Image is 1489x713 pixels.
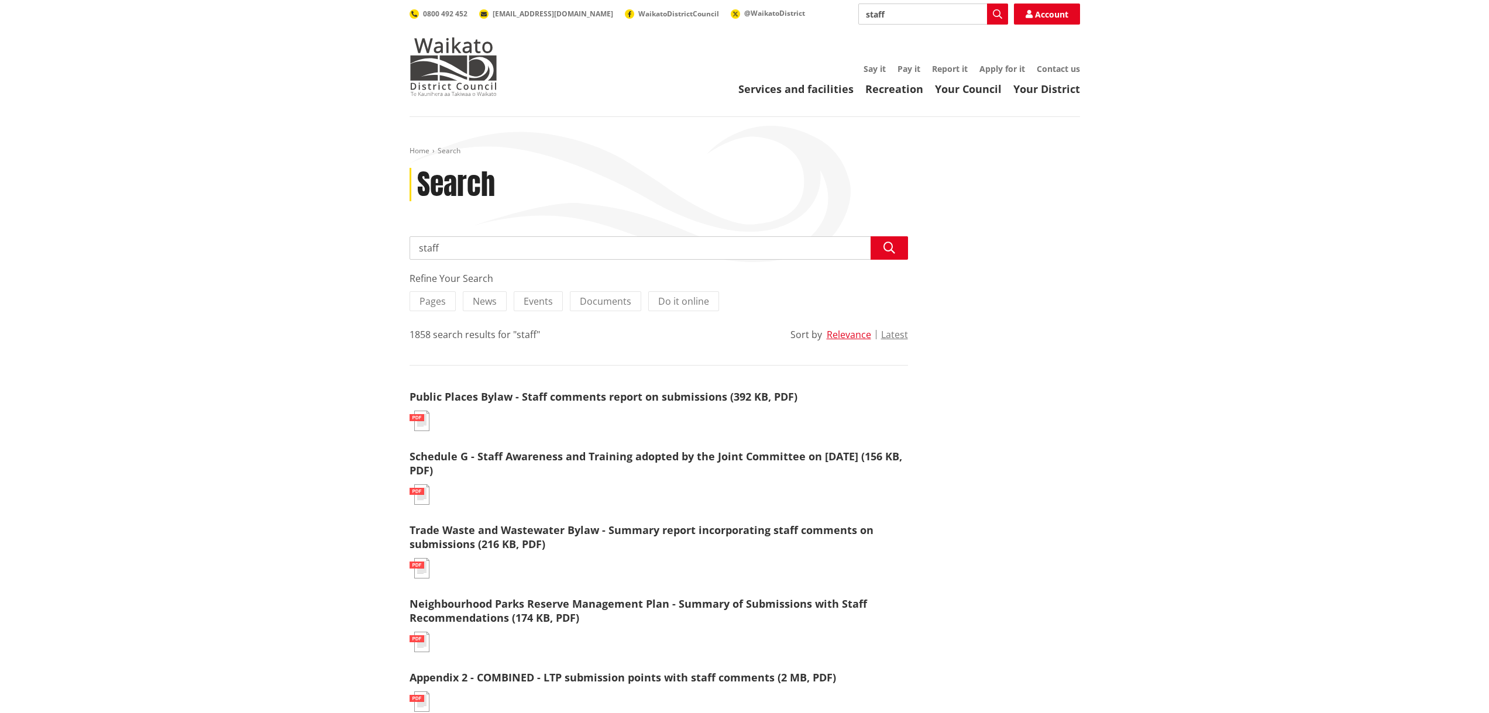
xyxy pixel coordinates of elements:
[524,295,553,308] span: Events
[410,523,874,552] a: Trade Waste and Wastewater Bylaw - Summary report incorporating staff comments on submissions (21...
[580,295,631,308] span: Documents
[410,411,429,431] img: document-pdf.svg
[932,63,968,74] a: Report it
[864,63,886,74] a: Say it
[1013,82,1080,96] a: Your District
[479,9,613,19] a: [EMAIL_ADDRESS][DOMAIN_NAME]
[410,146,429,156] a: Home
[731,8,805,18] a: @WaikatoDistrict
[410,449,902,478] a: Schedule G - Staff Awareness and Training adopted by the Joint Committee on [DATE] (156 KB, PDF)
[979,63,1025,74] a: Apply for it
[410,9,467,19] a: 0800 492 452
[935,82,1002,96] a: Your Council
[410,670,836,684] a: Appendix 2 - COMBINED - LTP submission points with staff comments (2 MB, PDF)
[881,329,908,340] button: Latest
[410,390,797,404] a: Public Places Bylaw - Staff comments report on submissions (392 KB, PDF)
[438,146,460,156] span: Search
[897,63,920,74] a: Pay it
[410,632,429,652] img: document-pdf.svg
[410,484,429,505] img: document-pdf.svg
[423,9,467,19] span: 0800 492 452
[865,82,923,96] a: Recreation
[417,168,495,202] h1: Search
[419,295,446,308] span: Pages
[625,9,719,19] a: WaikatoDistrictCouncil
[410,271,908,285] div: Refine Your Search
[410,597,867,625] a: Neighbourhood Parks Reserve Management Plan - Summary of Submissions with Staff Recommendations (...
[410,691,429,712] img: document-pdf.svg
[790,328,822,342] div: Sort by
[638,9,719,19] span: WaikatoDistrictCouncil
[410,146,1080,156] nav: breadcrumb
[410,37,497,96] img: Waikato District Council - Te Kaunihera aa Takiwaa o Waikato
[658,295,709,308] span: Do it online
[858,4,1008,25] input: Search input
[473,295,497,308] span: News
[738,82,854,96] a: Services and facilities
[410,558,429,578] img: document-pdf.svg
[1037,63,1080,74] a: Contact us
[493,9,613,19] span: [EMAIL_ADDRESS][DOMAIN_NAME]
[1014,4,1080,25] a: Account
[410,328,540,342] div: 1858 search results for "staff"
[744,8,805,18] span: @WaikatoDistrict
[410,236,908,260] input: Search input
[827,329,871,340] button: Relevance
